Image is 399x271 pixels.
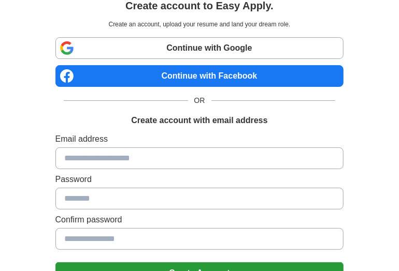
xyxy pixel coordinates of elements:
label: Email address [55,133,344,145]
label: Confirm password [55,214,344,226]
p: Create an account, upload your resume and land your dream role. [58,20,342,29]
h1: Create account with email address [131,114,267,127]
a: Continue with Google [55,37,344,59]
a: Continue with Facebook [55,65,344,87]
label: Password [55,173,344,186]
span: OR [188,95,211,106]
